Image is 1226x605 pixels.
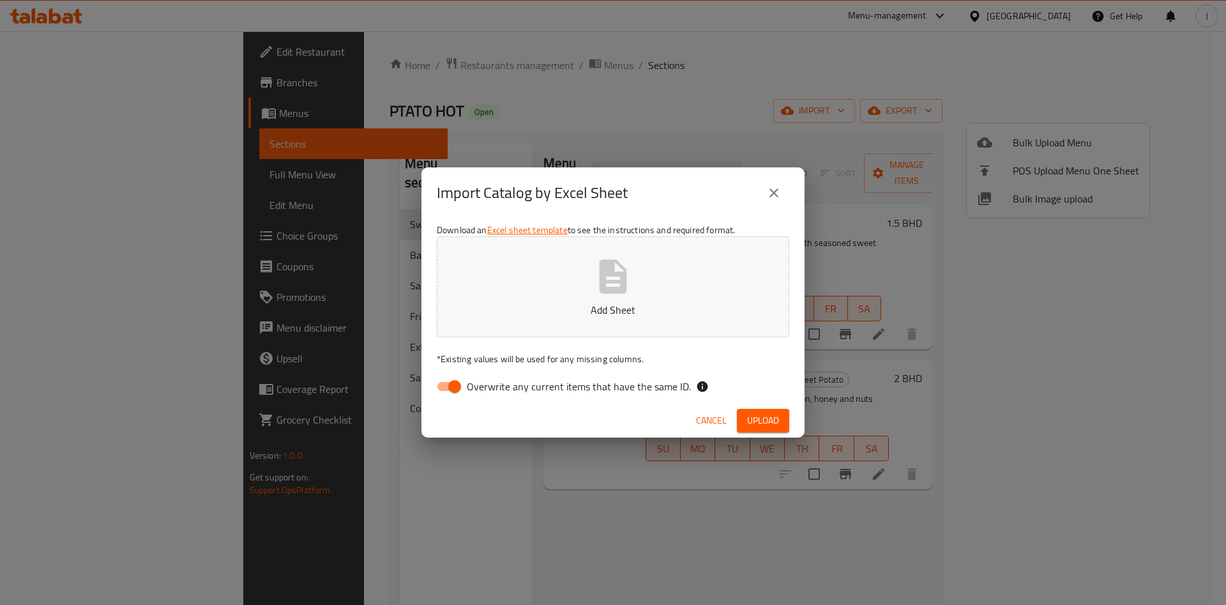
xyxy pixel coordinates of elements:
span: Cancel [696,413,727,429]
span: Upload [747,413,779,429]
span: Overwrite any current items that have the same ID. [467,379,691,394]
h2: Import Catalog by Excel Sheet [437,183,628,203]
button: close [759,178,789,208]
svg: If the overwrite option isn't selected, then the items that match an existing ID will be ignored ... [696,380,709,393]
p: Existing values will be used for any missing columns. [437,353,789,365]
button: Cancel [691,409,732,433]
div: Download an to see the instructions and required format. [421,218,805,404]
a: Excel sheet template [487,222,568,238]
button: Add Sheet [437,236,789,337]
p: Add Sheet [457,302,769,318]
button: Upload [737,409,789,433]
